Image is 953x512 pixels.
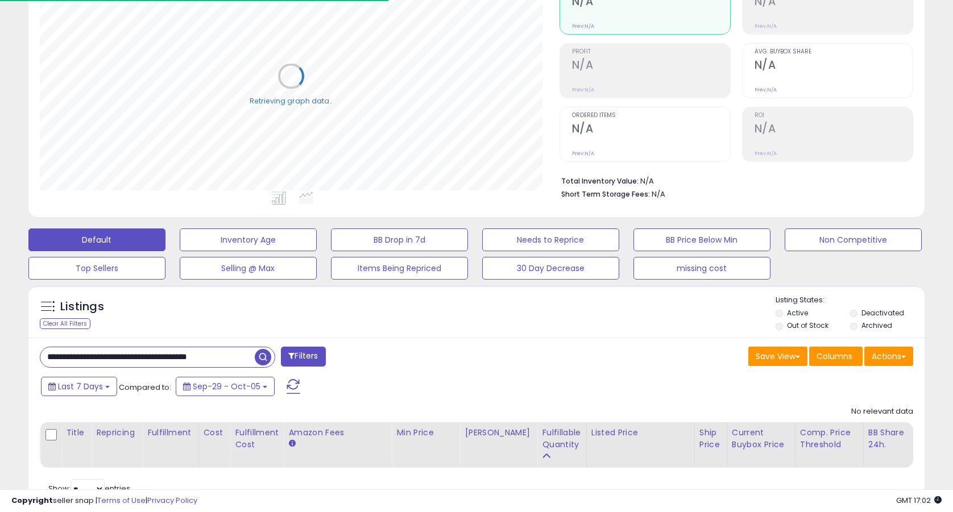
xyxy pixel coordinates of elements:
[482,228,619,251] button: Needs to Reprice
[204,427,226,439] div: Cost
[58,381,103,392] span: Last 7 Days
[176,377,275,396] button: Sep-29 - Oct-05
[861,308,904,318] label: Deactivated
[250,95,333,106] div: Retrieving graph data..
[861,320,892,330] label: Archived
[28,228,165,251] button: Default
[572,49,730,55] span: Profit
[561,173,905,187] li: N/A
[96,427,138,439] div: Repricing
[896,495,942,506] span: 2025-10-13 17:02 GMT
[147,495,197,506] a: Privacy Policy
[561,176,639,186] b: Total Inventory Value:
[633,228,770,251] button: BB Price Below Min
[787,308,808,318] label: Active
[97,495,146,506] a: Terms of Use
[748,347,807,366] button: Save View
[755,86,777,93] small: Prev: N/A
[732,427,790,451] div: Current Buybox Price
[864,347,913,366] button: Actions
[755,49,913,55] span: Avg. Buybox Share
[41,377,117,396] button: Last 7 Days
[331,228,468,251] button: BB Drop in 7d
[193,381,260,392] span: Sep-29 - Oct-05
[11,496,197,506] div: seller snap | |
[331,257,468,280] button: Items Being Repriced
[180,257,317,280] button: Selling @ Max
[561,189,650,199] b: Short Term Storage Fees:
[755,113,913,119] span: ROI
[482,257,619,280] button: 30 Day Decrease
[396,427,455,439] div: Min Price
[572,113,730,119] span: Ordered Items
[800,427,859,451] div: Comp. Price Threshold
[281,347,325,367] button: Filters
[542,427,581,451] div: Fulfillable Quantity
[755,23,777,30] small: Prev: N/A
[776,295,925,306] p: Listing States:
[809,347,863,366] button: Columns
[235,427,279,451] div: Fulfillment Cost
[147,427,193,439] div: Fulfillment
[652,189,665,199] span: N/A
[699,427,722,451] div: Ship Price
[817,351,852,362] span: Columns
[868,427,910,451] div: BB Share 24h.
[633,257,770,280] button: missing cost
[60,299,104,315] h5: Listings
[851,406,913,417] div: No relevant data
[787,320,828,330] label: Out of Stock
[11,495,53,506] strong: Copyright
[288,439,295,449] small: Amazon Fees.
[572,59,730,74] h2: N/A
[591,427,690,439] div: Listed Price
[288,427,387,439] div: Amazon Fees
[572,86,594,93] small: Prev: N/A
[755,122,913,138] h2: N/A
[119,382,171,393] span: Compared to:
[66,427,86,439] div: Title
[572,122,730,138] h2: N/A
[755,59,913,74] h2: N/A
[572,150,594,157] small: Prev: N/A
[755,150,777,157] small: Prev: N/A
[180,228,317,251] button: Inventory Age
[465,427,532,439] div: [PERSON_NAME]
[28,257,165,280] button: Top Sellers
[572,23,594,30] small: Prev: N/A
[785,228,922,251] button: Non Competitive
[40,318,90,329] div: Clear All Filters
